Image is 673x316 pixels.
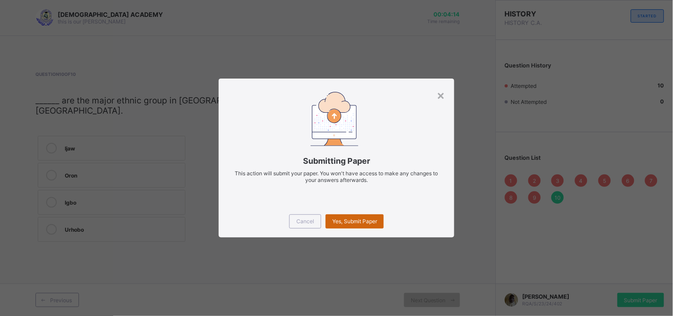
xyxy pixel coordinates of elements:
[332,218,377,225] span: Yes, Submit Paper
[311,92,358,146] img: submitting-paper.7509aad6ec86be490e328e6d2a33d40a.svg
[296,218,314,225] span: Cancel
[437,87,445,103] div: ×
[235,170,438,183] span: This action will submit your paper. You won't have access to make any changes to your answers aft...
[232,156,441,166] span: Submitting Paper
